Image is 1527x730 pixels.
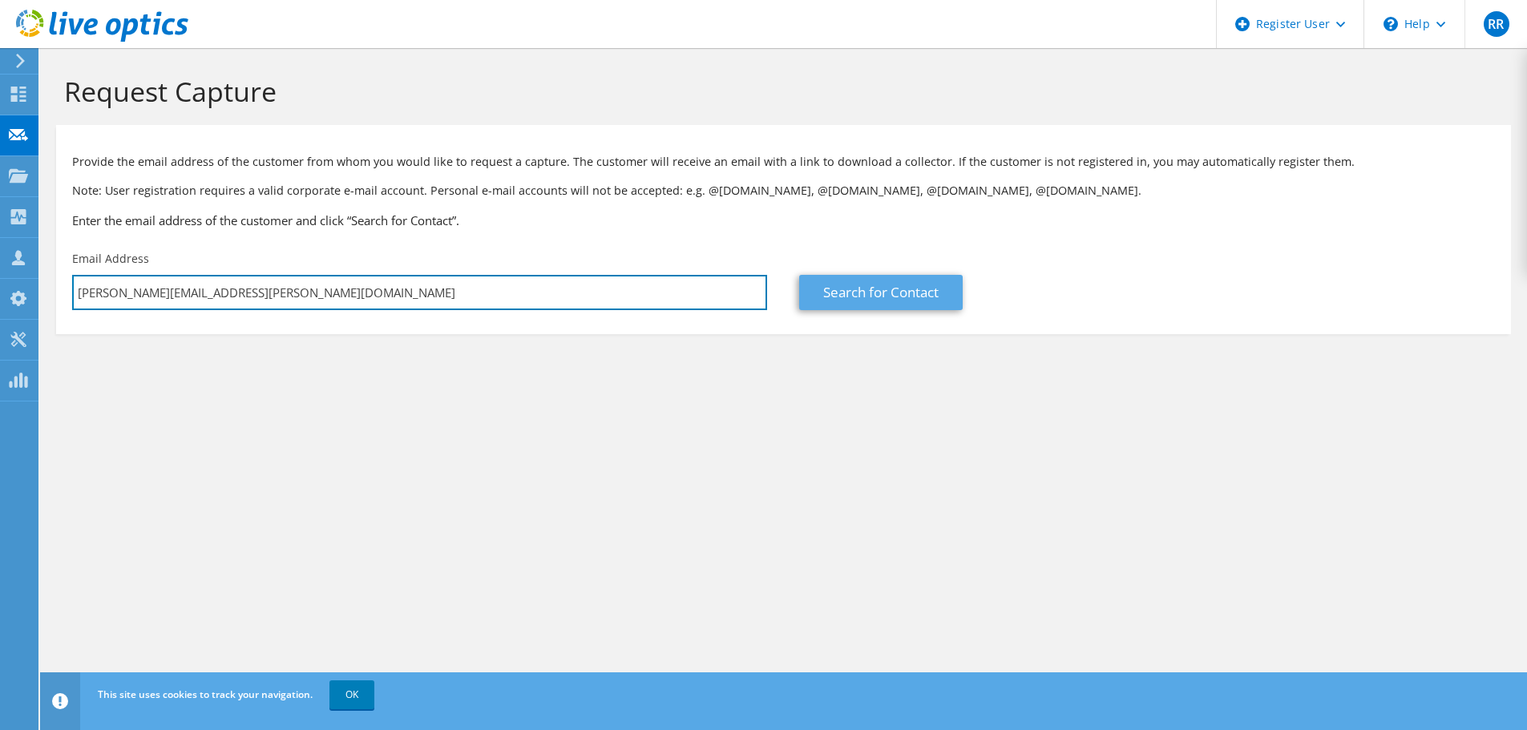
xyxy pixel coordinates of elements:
span: This site uses cookies to track your navigation. [98,688,313,701]
a: OK [329,680,374,709]
label: Email Address [72,251,149,267]
h3: Enter the email address of the customer and click “Search for Contact”. [72,212,1495,229]
a: Search for Contact [799,275,963,310]
span: RR [1484,11,1509,37]
p: Note: User registration requires a valid corporate e-mail account. Personal e-mail accounts will ... [72,182,1495,200]
p: Provide the email address of the customer from whom you would like to request a capture. The cust... [72,153,1495,171]
h1: Request Capture [64,75,1495,108]
svg: \n [1384,17,1398,31]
